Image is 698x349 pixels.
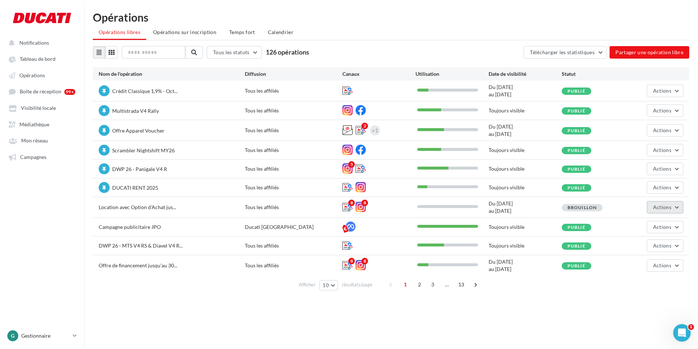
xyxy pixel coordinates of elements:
[20,154,46,160] span: Campagnes
[112,88,178,94] span: Crédit Classique 1,9% - Oct...
[342,281,372,288] span: résultats/page
[4,85,80,98] a: Boîte de réception 99+
[245,262,342,269] div: Tous les affiliés
[11,332,15,339] span: G
[4,118,80,131] a: Médiathèque
[21,332,70,339] p: Gestionnaire
[653,88,671,94] span: Actions
[647,124,683,137] button: Actions
[568,108,585,114] span: Publié
[489,83,562,98] div: Du [DATE] au [DATE]
[361,200,368,206] div: 8
[455,279,467,290] span: 13
[245,127,342,134] div: Tous les affiliés
[653,204,671,210] span: Actions
[245,107,342,114] div: Tous les affiliés
[4,150,80,163] a: Campagnes
[99,242,183,249] span: DWP 26 - MTS V4 RS & Diavel V4 R...
[653,147,671,153] span: Actions
[673,324,691,342] iframe: Intercom live chat
[245,70,342,78] div: Diffusion
[93,12,689,23] div: Opérations
[348,161,355,168] div: 5
[245,146,342,154] div: Tous les affiliés
[489,184,562,191] div: Toujours visible
[610,46,689,59] button: Partager une opération libre
[64,89,75,95] div: 99+
[653,242,671,249] span: Actions
[299,281,315,288] span: Afficher
[647,85,683,97] button: Actions
[414,279,425,290] span: 2
[19,40,49,46] span: Notifications
[489,200,562,215] div: Du [DATE] au [DATE]
[441,279,453,290] span: ...
[99,204,176,210] span: Location avec Option d'Achat jus...
[348,200,355,206] div: 8
[647,201,683,214] button: Actions
[688,324,694,330] span: 1
[647,240,683,252] button: Actions
[361,123,368,129] div: 2
[245,204,342,211] div: Tous les affiliés
[4,134,80,147] a: Mon réseau
[4,36,77,49] button: Notifications
[21,105,56,111] span: Visibilité locale
[489,223,562,231] div: Toujours visible
[568,205,597,210] span: Brouillon
[245,223,342,231] div: Ducati [GEOGRAPHIC_DATA]
[342,70,416,78] div: Canaux
[245,87,342,94] div: Tous les affiliés
[568,263,585,268] span: Publié
[647,163,683,175] button: Actions
[112,147,175,153] span: Scrambler Nightshift MY26
[416,70,489,78] div: Utilisation
[21,138,48,144] span: Mon réseau
[372,125,378,135] div: +1
[489,146,562,154] div: Toujours visible
[4,101,80,114] a: Visibilité locale
[647,144,683,156] button: Actions
[20,89,61,95] span: Boîte de réception
[207,46,262,59] button: Tous les statuts
[653,262,671,268] span: Actions
[647,104,683,117] button: Actions
[568,148,585,153] span: Publié
[112,185,158,191] span: DUCATI RENT 2025
[653,224,671,230] span: Actions
[229,29,255,35] span: Temps fort
[112,127,164,134] span: Offre Apparel Voucher
[489,123,562,138] div: Du [DATE] au [DATE]
[213,49,250,55] span: Tous les statuts
[647,221,683,233] button: Actions
[568,243,585,249] span: Publié
[653,107,671,114] span: Actions
[653,127,671,133] span: Actions
[568,185,585,190] span: Publié
[245,165,342,172] div: Tous les affiliés
[489,165,562,172] div: Toujours visible
[489,107,562,114] div: Toujours visible
[568,128,585,133] span: Publié
[489,70,562,78] div: Date de visibilité
[19,121,49,127] span: Médiathèque
[568,166,585,172] span: Publié
[112,166,167,172] span: DWP 26 - Panigale V4 R
[348,258,355,264] div: 8
[568,88,585,94] span: Publié
[361,258,368,264] div: 8
[4,52,80,65] a: Tableau de bord
[647,181,683,194] button: Actions
[647,259,683,272] button: Actions
[112,108,159,114] span: Multistrada V4 Rally
[4,68,80,82] a: Opérations
[19,72,45,78] span: Opérations
[530,49,595,55] span: Télécharger les statistiques
[562,70,635,78] div: Statut
[568,224,585,230] span: Publié
[266,48,309,56] span: 126 opérations
[268,29,294,35] span: Calendrier
[6,329,78,343] a: G Gestionnaire
[319,280,338,290] button: 10
[427,279,439,290] span: 3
